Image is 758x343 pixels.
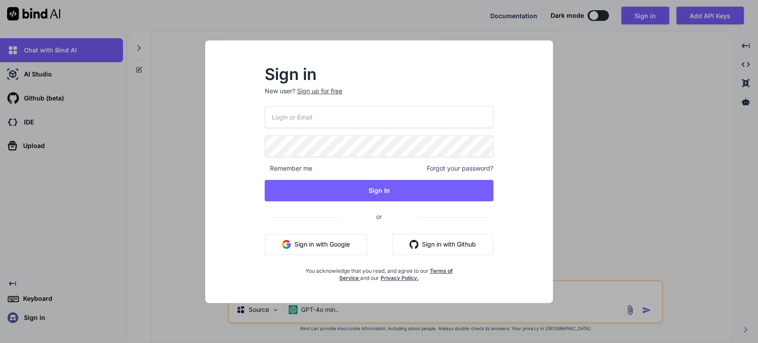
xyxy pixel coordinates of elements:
[339,267,453,281] a: Terms of Service
[265,87,494,106] p: New user?
[409,240,418,249] img: github
[427,164,493,173] span: Forgot your password?
[265,234,367,255] button: Sign in with Google
[381,275,419,281] a: Privacy Policy.
[341,206,417,227] span: or
[282,240,291,249] img: google
[297,87,342,96] div: Sign up for free
[392,234,493,255] button: Sign in with Github
[303,262,456,282] div: You acknowledge that you read, and agree to our and our
[265,106,494,128] input: Login or Email
[265,164,312,173] span: Remember me
[265,67,494,81] h2: Sign in
[265,180,494,201] button: Sign In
